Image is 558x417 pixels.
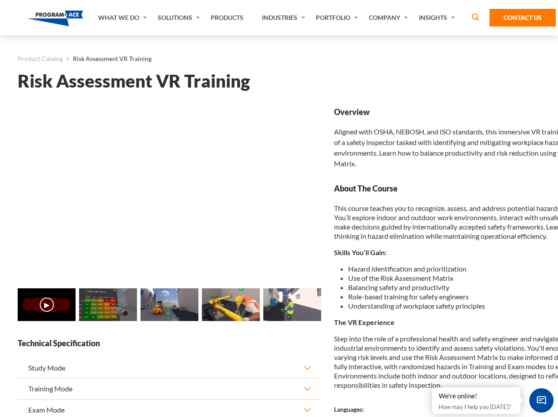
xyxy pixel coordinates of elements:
[202,288,260,321] img: Risk Assessment VR Training - Preview 3
[79,288,137,321] img: Risk Assessment VR Training - Preview 1
[40,298,54,312] button: ▶
[18,358,320,378] button: Study Mode
[18,53,63,65] a: Product Catalog
[18,379,320,399] button: Training Mode
[439,402,514,412] p: How may I help you [DATE]?
[63,53,152,65] li: Risk Assessment VR Training
[27,11,84,26] img: Program-Ace
[529,388,554,413] span: Chat Widget
[263,288,321,321] img: Risk Assessment VR Training - Preview 4
[439,392,514,401] div: We're online!
[490,9,556,27] a: Contact Us
[140,288,198,321] img: Risk Assessment VR Training - Preview 2
[334,406,364,413] strong: Languages:
[18,338,320,349] strong: Technical Specification
[18,107,320,277] iframe: Risk Assessment VR Training - Video 0
[18,288,76,321] img: Risk Assessment VR Training - Video 0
